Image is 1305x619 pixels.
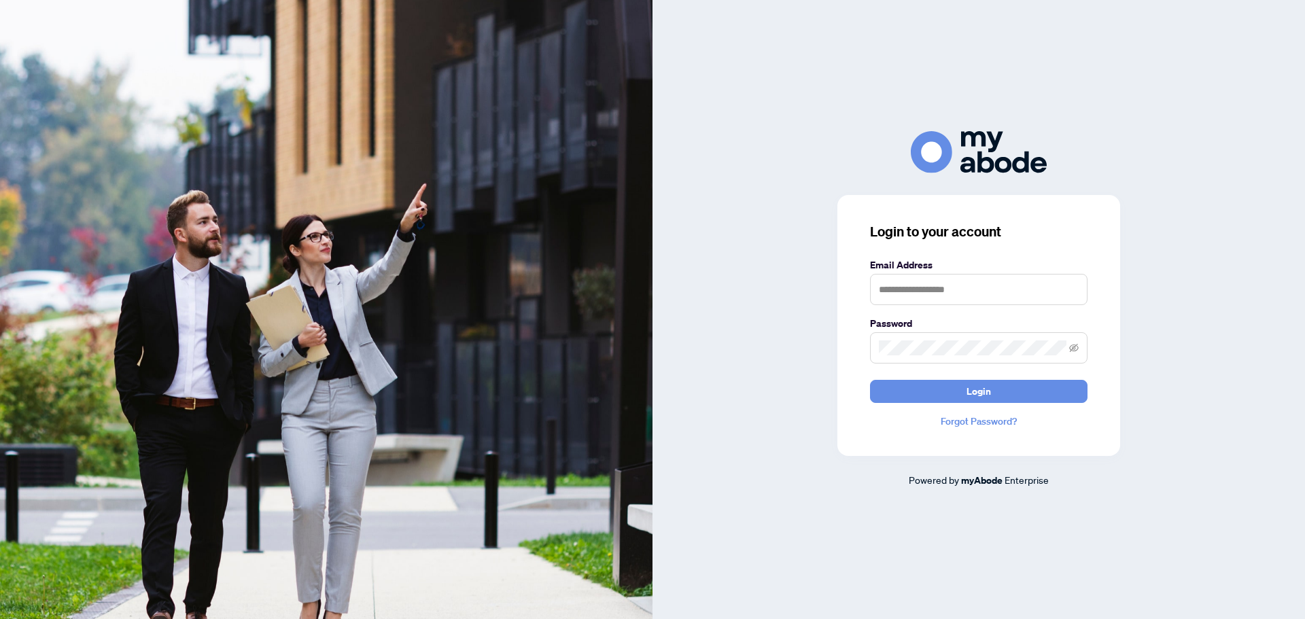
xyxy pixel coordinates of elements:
[870,414,1087,429] a: Forgot Password?
[909,474,959,486] span: Powered by
[870,222,1087,241] h3: Login to your account
[961,473,1003,488] a: myAbode
[870,316,1087,331] label: Password
[870,258,1087,272] label: Email Address
[1005,474,1049,486] span: Enterprise
[1069,343,1079,353] span: eye-invisible
[870,380,1087,403] button: Login
[911,131,1047,173] img: ma-logo
[967,381,991,402] span: Login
